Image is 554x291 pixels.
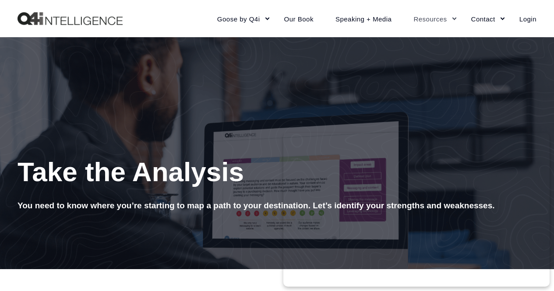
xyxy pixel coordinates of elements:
span: Take the Analysis [18,157,244,187]
span: You need to know where you’re starting to map a path to your destination. Let’s identify your str... [18,201,495,210]
img: Q4intelligence, LLC logo [18,12,123,25]
a: Back to Home [18,12,123,25]
iframe: Popup CTA [283,133,550,287]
